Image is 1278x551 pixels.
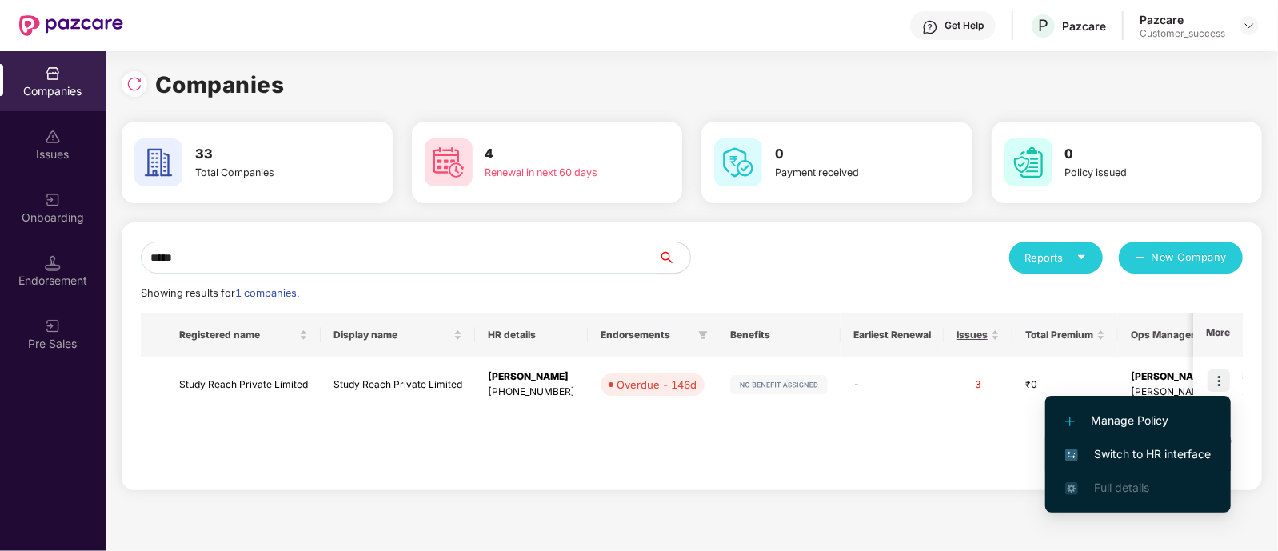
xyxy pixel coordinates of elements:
[1135,252,1145,265] span: plus
[166,357,321,413] td: Study Reach Private Limited
[957,377,1000,393] div: 3
[1094,481,1149,494] span: Full details
[1065,449,1078,461] img: svg+xml;base64,PHN2ZyB4bWxucz0iaHR0cDovL3d3dy53My5vcmcvMjAwMC9zdmciIHdpZHRoPSIxNiIgaGVpZ2h0PSIxNi...
[333,329,450,341] span: Display name
[657,251,690,264] span: search
[321,357,475,413] td: Study Reach Private Limited
[1119,242,1243,274] button: plusNew Company
[134,138,182,186] img: svg+xml;base64,PHN2ZyB4bWxucz0iaHR0cDovL3d3dy53My5vcmcvMjAwMC9zdmciIHdpZHRoPSI2MCIgaGVpZ2h0PSI2MC...
[841,313,944,357] th: Earliest Renewal
[1025,329,1093,341] span: Total Premium
[45,129,61,145] img: svg+xml;base64,PHN2ZyBpZD0iSXNzdWVzX2Rpc2FibGVkIiB4bWxucz0iaHR0cDovL3d3dy53My5vcmcvMjAwMC9zdmciIH...
[485,165,623,181] div: Renewal in next 60 days
[695,325,711,345] span: filter
[1065,445,1211,463] span: Switch to HR interface
[475,313,588,357] th: HR details
[126,76,142,92] img: svg+xml;base64,PHN2ZyBpZD0iUmVsb2FkLTMyeDMyIiB4bWxucz0iaHR0cDovL3d3dy53My5vcmcvMjAwMC9zdmciIHdpZH...
[1004,138,1052,186] img: svg+xml;base64,PHN2ZyB4bWxucz0iaHR0cDovL3d3dy53My5vcmcvMjAwMC9zdmciIHdpZHRoPSI2MCIgaGVpZ2h0PSI2MC...
[235,287,299,299] span: 1 companies.
[166,313,321,357] th: Registered name
[1062,18,1106,34] div: Pazcare
[601,329,692,341] span: Endorsements
[485,144,623,165] h3: 4
[1065,412,1211,429] span: Manage Policy
[141,287,299,299] span: Showing results for
[730,375,828,394] img: svg+xml;base64,PHN2ZyB4bWxucz0iaHR0cDovL3d3dy53My5vcmcvMjAwMC9zdmciIHdpZHRoPSIxMjIiIGhlaWdodD0iMj...
[698,330,708,340] span: filter
[1193,313,1243,357] th: More
[179,329,296,341] span: Registered name
[45,66,61,82] img: svg+xml;base64,PHN2ZyBpZD0iQ29tcGFuaWVzIiB4bWxucz0iaHR0cDovL3d3dy53My5vcmcvMjAwMC9zdmciIHdpZHRoPS...
[841,357,944,413] td: -
[1065,482,1078,495] img: svg+xml;base64,PHN2ZyB4bWxucz0iaHR0cDovL3d3dy53My5vcmcvMjAwMC9zdmciIHdpZHRoPSIxNi4zNjMiIGhlaWdodD...
[1076,252,1087,262] span: caret-down
[657,242,691,274] button: search
[775,144,913,165] h3: 0
[714,138,762,186] img: svg+xml;base64,PHN2ZyB4bWxucz0iaHR0cDovL3d3dy53My5vcmcvMjAwMC9zdmciIHdpZHRoPSI2MCIgaGVpZ2h0PSI2MC...
[1140,27,1225,40] div: Customer_success
[19,15,123,36] img: New Pazcare Logo
[1025,377,1105,393] div: ₹0
[155,67,285,102] h1: Companies
[45,318,61,334] img: svg+xml;base64,PHN2ZyB3aWR0aD0iMjAiIGhlaWdodD0iMjAiIHZpZXdCb3g9IjAgMCAyMCAyMCIgZmlsbD0ibm9uZSIgeG...
[717,313,841,357] th: Benefits
[945,19,984,32] div: Get Help
[1038,16,1048,35] span: P
[1152,250,1228,266] span: New Company
[922,19,938,35] img: svg+xml;base64,PHN2ZyBpZD0iSGVscC0zMngzMiIgeG1sbnM9Imh0dHA6Ly93d3cudzMub3JnLzIwMDAvc3ZnIiB3aWR0aD...
[1208,369,1230,392] img: icon
[944,313,1012,357] th: Issues
[1065,165,1203,181] div: Policy issued
[1065,144,1203,165] h3: 0
[617,377,697,393] div: Overdue - 146d
[425,138,473,186] img: svg+xml;base64,PHN2ZyB4bWxucz0iaHR0cDovL3d3dy53My5vcmcvMjAwMC9zdmciIHdpZHRoPSI2MCIgaGVpZ2h0PSI2MC...
[1140,12,1225,27] div: Pazcare
[488,369,575,385] div: [PERSON_NAME]
[957,329,988,341] span: Issues
[1025,250,1087,266] div: Reports
[195,144,333,165] h3: 33
[45,255,61,271] img: svg+xml;base64,PHN2ZyB3aWR0aD0iMTQuNSIgaGVpZ2h0PSIxNC41IiB2aWV3Qm94PSIwIDAgMTYgMTYiIGZpbGw9Im5vbm...
[1243,19,1256,32] img: svg+xml;base64,PHN2ZyBpZD0iRHJvcGRvd24tMzJ4MzIiIHhtbG5zPSJodHRwOi8vd3d3LnczLm9yZy8yMDAwL3N2ZyIgd2...
[488,385,575,400] div: [PHONE_NUMBER]
[775,165,913,181] div: Payment received
[1065,417,1075,426] img: svg+xml;base64,PHN2ZyB4bWxucz0iaHR0cDovL3d3dy53My5vcmcvMjAwMC9zdmciIHdpZHRoPSIxMi4yMDEiIGhlaWdodD...
[321,313,475,357] th: Display name
[45,192,61,208] img: svg+xml;base64,PHN2ZyB3aWR0aD0iMjAiIGhlaWdodD0iMjAiIHZpZXdCb3g9IjAgMCAyMCAyMCIgZmlsbD0ibm9uZSIgeG...
[195,165,333,181] div: Total Companies
[1012,313,1118,357] th: Total Premium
